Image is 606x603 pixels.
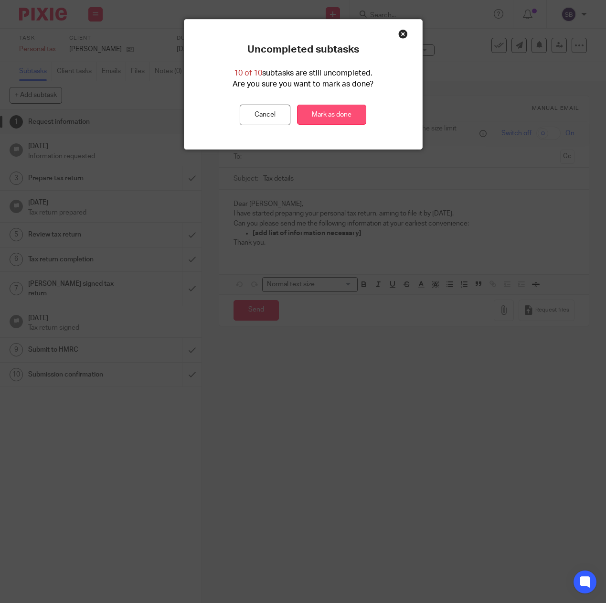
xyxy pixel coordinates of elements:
div: Close this dialog window [398,29,408,39]
span: 10 of 10 [234,69,262,77]
p: Uncompleted subtasks [247,43,359,56]
p: subtasks are still uncompleted. [234,68,372,79]
button: Cancel [240,105,290,125]
p: Are you sure you want to mark as done? [233,79,373,90]
a: Mark as done [297,105,366,125]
